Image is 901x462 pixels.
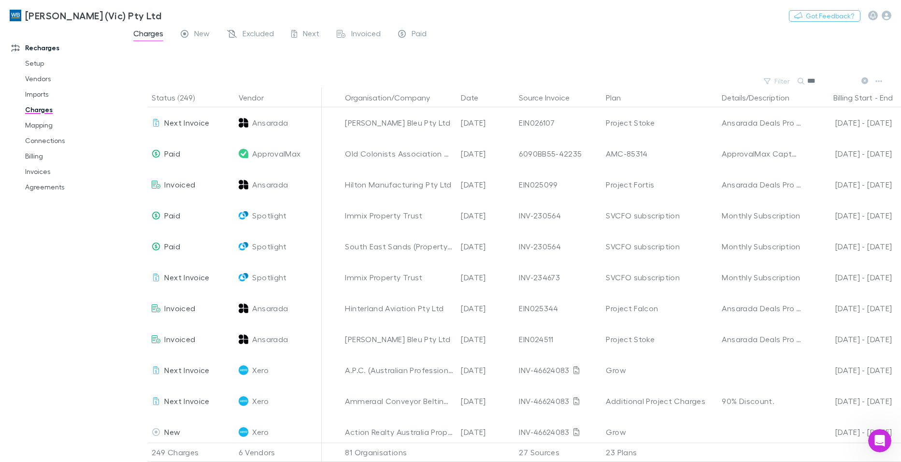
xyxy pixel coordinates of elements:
div: [DATE] [457,262,515,293]
div: Close [170,4,187,21]
img: Xero's Logo [239,396,248,406]
div: South East Sands (Property Holdings) Pty Ltd [345,231,453,262]
div: AMC-85314 [606,138,714,169]
span: Rechargly onboarding guide [10,172,105,180]
div: Ansarada Deals Pro 1GB - Month to Month [722,324,801,355]
button: Date [461,88,490,107]
div: [DATE] [457,231,515,262]
a: Recharges [2,40,130,56]
div: [DATE] [457,324,515,355]
a: Billing [15,148,130,164]
span: New [164,427,180,436]
h3: [PERSON_NAME] (Vic) Pty Ltd [25,10,161,21]
button: Plan [606,88,632,107]
a: Setup [15,56,130,71]
div: [DATE] [457,355,515,386]
span: How To Add A New Customer In Rechargly [10,276,152,284]
div: SVCFO subscription [606,231,714,262]
img: Spotlight's Logo [239,273,248,282]
span: and name it Rechargly [31,202,107,210]
span: Reconciliation [79,85,126,93]
a: [PERSON_NAME] (Vic) Pty Ltd [4,4,167,27]
div: 81 Organisations [341,443,457,462]
span: Xero [16,192,31,200]
a: Mapping [15,117,130,133]
span: Xero [252,355,268,386]
div: Additional Project Charges [606,386,714,417]
span: Xero [147,129,162,136]
div: Hinterland Aviation Pty Ltd [345,293,453,324]
span: Ansarada [252,169,288,200]
span: Next [303,29,319,41]
input: Search for help [7,26,186,44]
div: Project Fortis [606,169,714,200]
img: Ansarada's Logo [239,180,248,189]
span: Go to the [10,182,41,190]
span: ApprovalMax [252,138,300,169]
a: Imports [15,87,130,102]
span: auto [74,150,90,158]
div: [PERSON_NAME] Bleu Pty Ltd [345,107,453,138]
div: EIN026107 [519,107,598,138]
div: Ansarada Deals Pro 1GB - Month to Month [722,107,801,138]
span: in Rechargly Isn’t in [80,129,147,136]
button: Billing Start [833,88,872,107]
div: [PERSON_NAME] Bleu Pty Ltd [345,324,453,355]
span: -reconciliation [89,150,137,158]
span: Xero [89,107,105,115]
div: [DATE] [457,138,515,169]
span: Delay in [10,85,37,93]
div: Clear [172,31,180,39]
div: Immix Property Trust [345,262,453,293]
span: Next Invoice [164,118,209,127]
div: Ansarada Deals Pro 1GB - 3 Months [722,293,801,324]
div: 6090BB55-42235 [519,138,598,169]
div: SVCFO subscription [606,200,714,231]
div: Ammeraal Conveyor Belting Pty Ltd [345,386,453,417]
span: Charges [105,107,133,115]
span: Spotlight [252,231,286,262]
div: Project Stoke [606,324,714,355]
div: Ansarada Deals Pro 1GB - 3 Months [722,169,801,200]
span: Spotlight [252,262,286,293]
div: A.P.C. (Australian Professional Contracting) Pty Ltd [345,355,453,386]
span: Help [152,326,170,332]
div: Grow [606,355,714,386]
span: ... you’ve created their first [10,287,102,294]
button: Got Feedback? [789,10,860,22]
button: Messages [64,302,129,340]
div: [DATE] [457,107,515,138]
div: Monthly Subscription [722,262,801,293]
button: Vendor [239,88,275,107]
button: Details/Description [722,88,801,107]
div: INV-230564 [519,200,598,231]
div: [DATE] - [DATE] [809,417,892,448]
div: Old Colonists Association of Victoria [345,138,453,169]
span: Ansarada [252,107,288,138]
div: [DATE] [457,200,515,231]
div: [DATE] - [DATE] [809,138,892,169]
img: Xero's Logo [239,427,248,437]
div: [DATE] - [DATE] [809,324,892,355]
span: ... it’s important to ensure [10,245,98,252]
iframe: Intercom live chat [868,429,891,452]
div: EIN025344 [519,293,598,324]
div: [DATE] - [DATE] [809,386,892,417]
span: Invoice [56,129,80,136]
div: 27 Sources [515,443,602,462]
span: Invoice [41,182,65,190]
span: Ansarada [252,293,288,324]
span: Xero [108,63,123,71]
img: Xero's Logo [239,365,248,375]
span: Invoiced [351,29,381,41]
div: Monthly Subscription [722,200,801,231]
div: Project Falcon [606,293,714,324]
div: INV-46624083 [519,386,598,417]
div: 249 Charges [148,443,235,462]
div: [DATE] - [DATE] [809,355,892,386]
span: invoice [102,287,127,294]
div: [DATE] - [DATE] [809,169,892,200]
button: Organisation/Company [345,88,442,107]
span: Create/duplicate an [31,192,98,200]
